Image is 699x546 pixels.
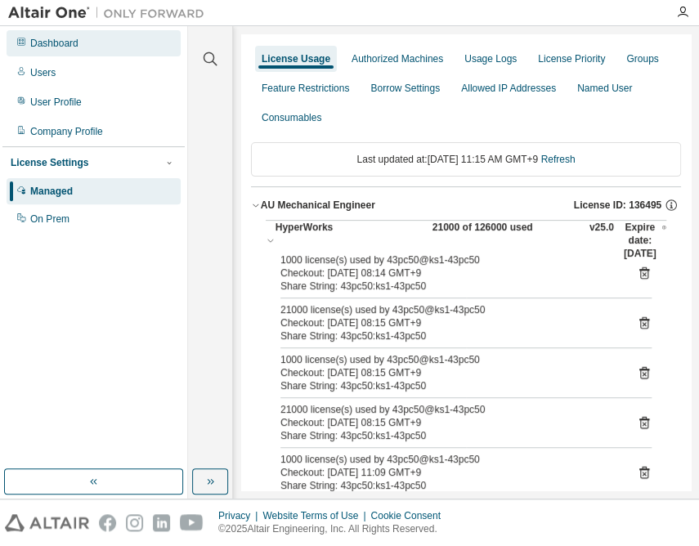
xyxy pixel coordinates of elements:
[262,509,370,522] div: Website Terms of Use
[218,522,450,536] p: © 2025 Altair Engineering, Inc. All Rights Reserved.
[370,82,440,95] div: Borrow Settings
[30,185,73,198] div: Managed
[11,156,88,169] div: License Settings
[280,403,612,416] div: 21000 license(s) used by 43pc50@ks1-43pc50
[280,280,612,293] div: Share String: 43pc50:ks1-43pc50
[126,514,143,531] img: instagram.svg
[280,353,612,366] div: 1000 license(s) used by 43pc50@ks1-43pc50
[30,66,56,79] div: Users
[280,479,612,492] div: Share String: 43pc50:ks1-43pc50
[280,429,612,442] div: Share String: 43pc50:ks1-43pc50
[589,221,614,260] div: v25.0
[280,366,612,379] div: Checkout: [DATE] 08:15 GMT+9
[180,514,204,531] img: youtube.svg
[538,52,605,65] div: License Priority
[218,509,262,522] div: Privacy
[280,316,612,329] div: Checkout: [DATE] 08:15 GMT+9
[280,303,612,316] div: 21000 license(s) used by 43pc50@ks1-43pc50
[540,154,575,165] a: Refresh
[276,221,423,260] div: HyperWorks
[262,111,321,124] div: Consumables
[280,466,612,479] div: Checkout: [DATE] 11:09 GMT+9
[626,52,658,65] div: Groups
[280,416,612,429] div: Checkout: [DATE] 08:15 GMT+9
[30,37,78,50] div: Dashboard
[30,96,82,109] div: User Profile
[262,52,330,65] div: License Usage
[624,221,666,260] div: Expire date: [DATE]
[280,253,612,266] div: 1000 license(s) used by 43pc50@ks1-43pc50
[251,142,681,177] div: Last updated at: [DATE] 11:15 AM GMT+9
[153,514,170,531] img: linkedin.svg
[261,199,375,212] div: AU Mechanical Engineer
[574,199,661,212] span: License ID: 136495
[432,221,580,260] div: 21000 of 126000 used
[280,379,612,392] div: Share String: 43pc50:ks1-43pc50
[99,514,116,531] img: facebook.svg
[30,213,69,226] div: On Prem
[577,82,632,95] div: Named User
[280,266,612,280] div: Checkout: [DATE] 08:14 GMT+9
[464,52,517,65] div: Usage Logs
[266,221,666,260] button: HyperWorks21000 of 126000 usedv25.0Expire date:[DATE]
[280,329,612,342] div: Share String: 43pc50:ks1-43pc50
[5,514,89,531] img: altair_logo.svg
[370,509,450,522] div: Cookie Consent
[262,82,349,95] div: Feature Restrictions
[280,453,612,466] div: 1000 license(s) used by 43pc50@ks1-43pc50
[352,52,443,65] div: Authorized Machines
[251,187,681,223] button: AU Mechanical EngineerLicense ID: 136495
[461,82,556,95] div: Allowed IP Addresses
[30,125,103,138] div: Company Profile
[8,5,213,21] img: Altair One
